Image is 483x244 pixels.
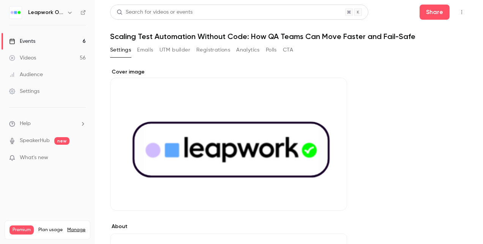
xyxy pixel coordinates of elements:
[137,44,153,56] button: Emails
[110,223,347,230] label: About
[54,137,69,145] span: new
[9,6,22,19] img: Leapwork Online Event
[20,120,31,128] span: Help
[38,227,63,233] span: Plan usage
[117,8,193,16] div: Search for videos or events
[9,38,35,45] div: Events
[159,44,190,56] button: UTM builder
[9,225,34,235] span: Premium
[110,32,468,41] h1: Scaling Test Automation Without Code: How QA Teams Can Move Faster and Fail-Safe
[67,227,85,233] a: Manage
[9,71,43,78] div: Audience
[110,68,347,76] label: Cover image
[236,44,260,56] button: Analytics
[28,9,64,16] h6: Leapwork Online Event
[20,137,50,145] a: SpeakerHub
[9,120,86,128] li: help-dropdown-opener
[20,154,48,162] span: What's new
[77,155,86,161] iframe: Noticeable Trigger
[283,44,293,56] button: CTA
[9,88,39,95] div: Settings
[196,44,230,56] button: Registrations
[110,68,347,211] section: Cover image
[9,54,36,62] div: Videos
[110,44,131,56] button: Settings
[420,5,450,20] button: Share
[266,44,277,56] button: Polls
